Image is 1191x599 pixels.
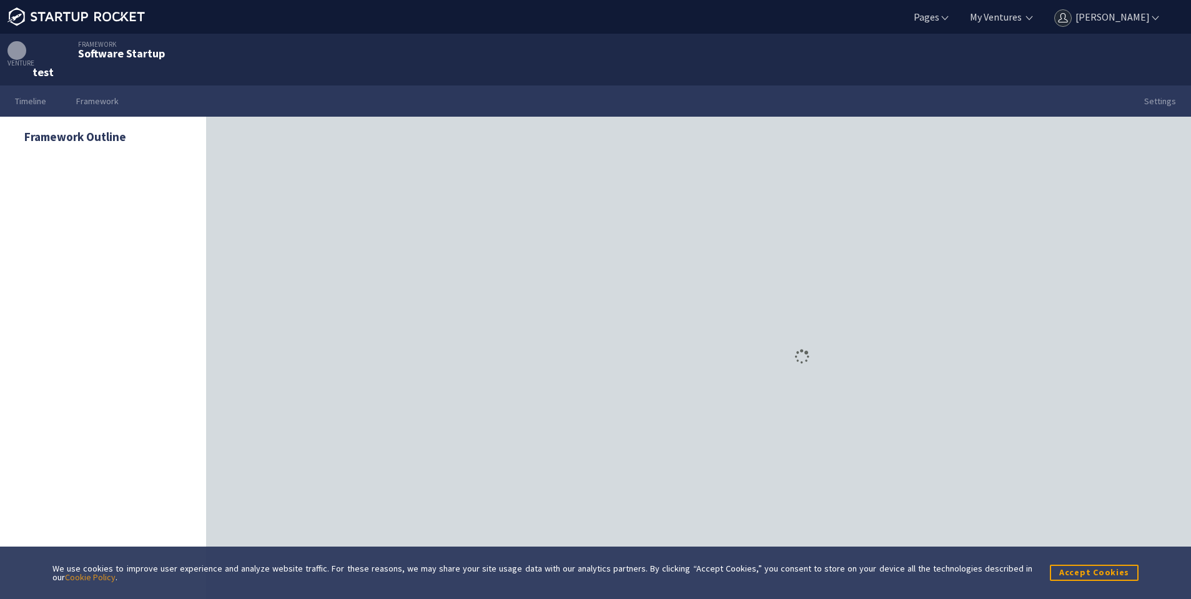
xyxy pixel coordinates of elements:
[52,564,1032,582] div: We use cookies to improve user experience and analyze website traffic. For these reasons, we may ...
[61,85,134,117] a: Framework
[24,129,126,145] a: Framework Outline
[1052,10,1161,24] a: [PERSON_NAME]
[65,572,116,583] a: Cookie Policy
[967,10,1022,24] a: My Ventures
[78,48,165,59] div: Software Startup
[911,10,951,24] a: Pages
[7,41,54,67] div: Venture
[78,41,165,48] div: Framework
[32,67,54,78] div: test
[1050,565,1139,580] button: Accept Cookies
[7,41,54,78] a: Venture test
[1129,85,1191,117] a: Settings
